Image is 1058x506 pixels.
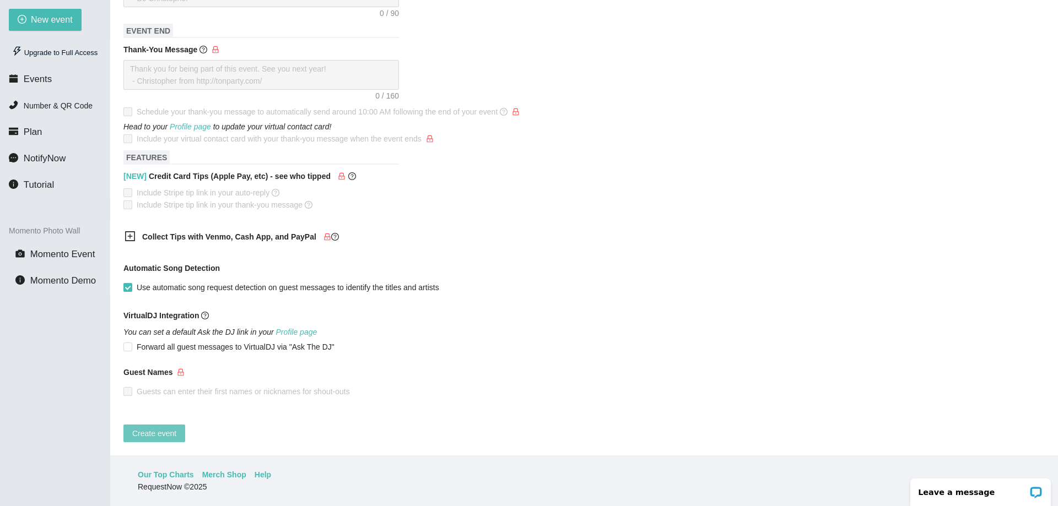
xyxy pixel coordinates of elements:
span: lock [338,170,346,182]
span: Include Stripe tip link in your auto-reply [132,187,284,199]
button: Create event [123,425,185,442]
span: info-circle [9,179,18,189]
span: Include your virtual contact card with your thank-you message when the event ends [137,134,434,143]
b: Automatic Song Detection [123,262,220,274]
div: Collect Tips with Venmo, Cash App, and PayPallockquestion-circle [116,224,391,251]
i: Head to your to update your virtual contact card! [123,122,331,131]
span: question-circle [199,46,207,53]
span: Create event [132,427,176,439]
span: camera [15,249,25,258]
span: question-circle [331,233,339,241]
b: Thank-You Message [123,45,197,54]
span: Guests can enter their first names or nicknames for shout-outs [132,385,354,398]
span: EVENT END [123,24,173,38]
button: plus-circleNew event [9,9,82,31]
span: FEATURES [123,150,170,165]
span: New event [31,13,73,26]
span: calendar [9,74,18,83]
span: phone [9,100,18,110]
span: plus-square [125,231,136,242]
b: VirtualDJ Integration [123,311,199,320]
span: question-circle [500,108,508,116]
span: lock [212,46,219,53]
span: NotifyNow [24,153,66,164]
span: Forward all guest messages to VirtualDJ via "Ask The DJ" [132,341,339,353]
span: Number & QR Code [24,101,93,110]
span: question-circle [348,170,356,182]
a: Profile page [276,328,317,336]
span: Momento Demo [30,275,96,286]
span: lock [426,135,434,143]
span: Use automatic song request detection on guest messages to identify the titles and artists [132,281,444,293]
a: Merch Shop [202,469,246,481]
span: Events [24,74,52,84]
a: Help [255,469,271,481]
span: question-circle [305,201,312,209]
span: lock [512,108,520,116]
a: Profile page [170,122,211,131]
span: Tutorial [24,179,54,190]
div: Upgrade to Full Access [9,42,101,64]
span: Momento Event [30,249,95,259]
span: Schedule your thank-you message to automatically send around 10:00 AM following the end of your e... [137,107,520,116]
span: question-circle [201,312,209,319]
span: thunderbolt [12,46,22,56]
b: Collect Tips with Venmo, Cash App, and PayPal [142,232,316,241]
b: Credit Card Tips (Apple Pay, etc) - see who tipped [123,170,331,182]
span: lock [177,368,185,376]
iframe: LiveChat chat widget [903,471,1058,506]
span: credit-card [9,127,18,136]
div: RequestNow © 2025 [138,481,1028,493]
span: message [9,153,18,162]
b: Guest Names [123,368,172,377]
span: Include Stripe tip link in your thank-you message [132,199,317,211]
span: question-circle [272,189,279,197]
span: plus-circle [18,15,26,25]
span: lock [323,233,331,241]
span: Plan [24,127,42,137]
i: You can set a default Ask the DJ link in your [123,328,317,336]
a: Our Top Charts [138,469,194,481]
span: [NEW] [123,172,147,181]
span: info-circle [15,275,25,285]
